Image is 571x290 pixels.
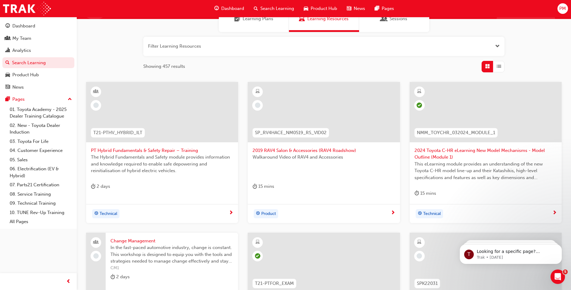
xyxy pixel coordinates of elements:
[381,15,387,22] span: Sessions
[5,97,10,102] span: pages-icon
[552,210,557,216] span: next-icon
[2,33,74,44] a: My Team
[3,2,51,15] a: Trak
[375,5,379,12] span: pages-icon
[417,280,438,287] span: SPK22031
[5,36,10,41] span: people-icon
[2,45,74,56] a: Analytics
[255,129,327,136] span: SP_RV4HACE_NM0519_RS_VID02
[7,121,74,137] a: 02. New - Toyota Dealer Induction
[410,82,562,223] a: NMM_TOYCHR_032024_MODULE_12024 Toyota C-HR eLearning New Model Mechanisms - Model Outline (Module...
[12,71,39,78] div: Product Hub
[414,147,557,161] span: 2024 Toyota C-HR eLearning New Model Mechanisms - Model Outline (Module 1)
[7,199,74,208] a: 09. Technical Training
[86,82,238,223] a: T21-PTHV_HYBRID_ILTPT Hybrid Fundamentals & Safety Repair – TrainingThe Hybrid Fundamentals and S...
[5,72,10,78] span: car-icon
[255,253,260,259] span: learningRecordVerb_COMPLETE-icon
[347,5,351,12] span: news-icon
[7,190,74,199] a: 08. Service Training
[255,280,294,287] span: T21-PTFOR_EXAM
[7,137,74,146] a: 03. Toyota For Life
[5,48,10,53] span: chart-icon
[391,210,395,216] span: next-icon
[2,94,74,105] button: Pages
[414,190,419,197] span: duration-icon
[7,146,74,155] a: 04. Customer Experience
[389,15,407,22] span: Sessions
[342,2,370,15] a: news-iconNews
[557,3,568,14] button: PM
[253,183,274,190] div: 15 mins
[143,63,185,70] span: Showing 457 results
[234,15,240,22] span: Learning Plans
[299,15,305,22] span: Learning Resources
[414,161,557,181] span: This eLearning module provides an understanding of the new Toyota C-HR model line-up and their Ka...
[209,2,249,15] a: guage-iconDashboard
[7,164,74,180] a: 06. Electrification (EV & Hybrid)
[12,47,31,54] div: Analytics
[253,183,257,190] span: duration-icon
[7,180,74,190] a: 07. Parts21 Certification
[93,129,142,136] span: T21-PTHV_HYBRID_ILT
[243,15,273,22] span: Learning Plans
[2,57,74,68] a: Search Learning
[261,210,276,217] span: Product
[5,85,10,90] span: news-icon
[495,43,500,50] button: Open the filter
[417,253,422,259] span: learningRecordVerb_NONE-icon
[214,5,219,12] span: guage-icon
[256,210,260,218] span: target-icon
[497,63,501,70] span: List
[417,238,421,246] span: learningResourceType_ELEARNING-icon
[66,278,71,285] span: prev-icon
[485,63,490,70] span: Grid
[12,96,25,103] div: Pages
[68,96,72,103] span: up-icon
[304,5,308,12] span: car-icon
[100,210,117,217] span: Technical
[219,6,289,32] a: Learning PlansLearning Plans
[93,253,99,259] span: learningRecordVerb_NONE-icon
[417,129,495,136] span: NMM_TOYCHR_032024_MODULE_1
[417,88,421,96] span: learningResourceType_ELEARNING-icon
[382,5,394,12] span: Pages
[2,20,74,32] a: Dashboard
[12,84,24,91] div: News
[260,5,294,12] span: Search Learning
[229,210,233,216] span: next-icon
[249,2,299,15] a: search-iconSearch Learning
[559,5,566,12] span: PM
[248,82,400,223] a: SP_RV4HACE_NM0519_RS_VID022019 RAV4 Salon & Accessories (RAV4 Roadshow)Walkaround Video of RAV4 a...
[91,147,233,154] span: PT Hybrid Fundamentals & Safety Repair – Training
[94,238,98,246] span: people-icon
[110,265,233,272] span: CM1
[256,238,260,246] span: learningResourceType_ELEARNING-icon
[221,5,244,12] span: Dashboard
[414,190,436,197] div: 15 mins
[2,82,74,93] a: News
[94,210,98,218] span: target-icon
[299,2,342,15] a: car-iconProduct Hub
[254,5,258,12] span: search-icon
[253,154,395,161] span: Walkaround Video of RAV4 and Accessories
[289,6,359,32] a: Learning ResourcesLearning Resources
[563,270,568,274] span: 5
[7,208,74,217] a: 10. TUNE Rev-Up Training
[359,6,429,32] a: SessionsSessions
[110,273,115,281] span: duration-icon
[417,102,422,108] span: learningRecordVerb_PASS-icon
[110,238,233,244] span: Change Management
[110,244,233,265] span: In the fast-paced automotive industry, change is constant. This workshop is designed to equip you...
[253,147,395,154] span: 2019 RAV4 Salon & Accessories (RAV4 Roadshow)
[551,270,565,284] iframe: Intercom live chat
[255,102,260,108] span: learningRecordVerb_NONE-icon
[12,35,31,42] div: My Team
[7,105,74,121] a: 01. Toyota Academy - 2025 Dealer Training Catalogue
[451,232,571,274] iframe: Intercom notifications message
[256,88,260,96] span: learningResourceType_ELEARNING-icon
